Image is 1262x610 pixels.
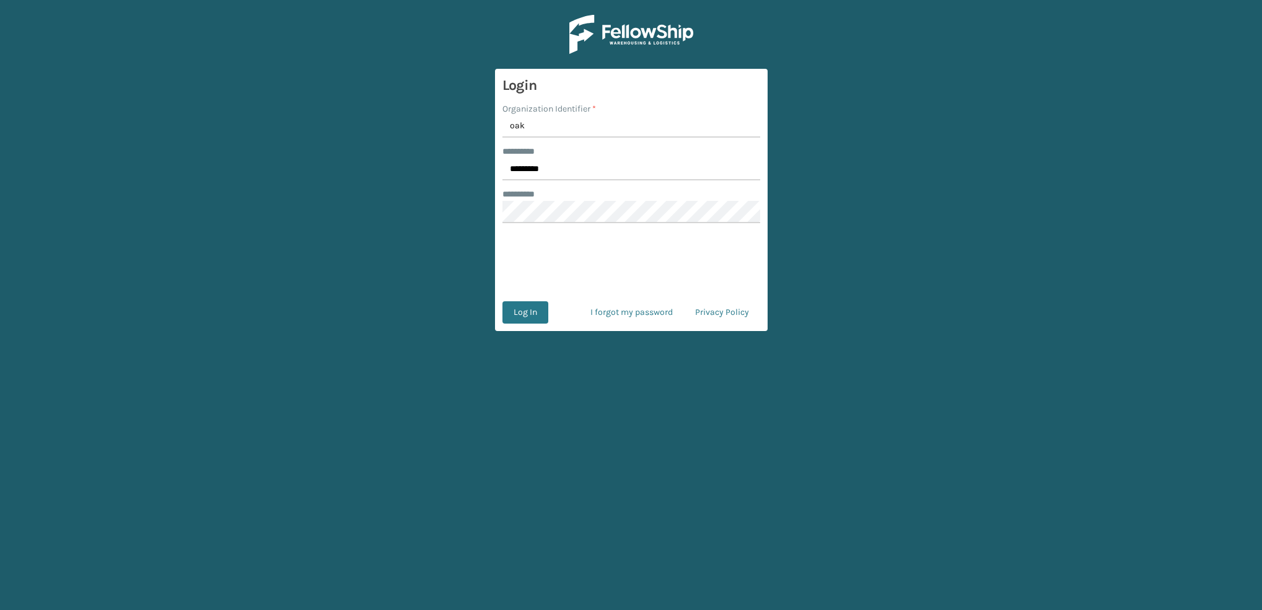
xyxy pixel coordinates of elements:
[502,76,760,95] h3: Login
[579,301,684,324] a: I forgot my password
[502,301,548,324] button: Log In
[537,238,725,286] iframe: reCAPTCHA
[569,15,693,54] img: Logo
[684,301,760,324] a: Privacy Policy
[502,102,596,115] label: Organization Identifier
